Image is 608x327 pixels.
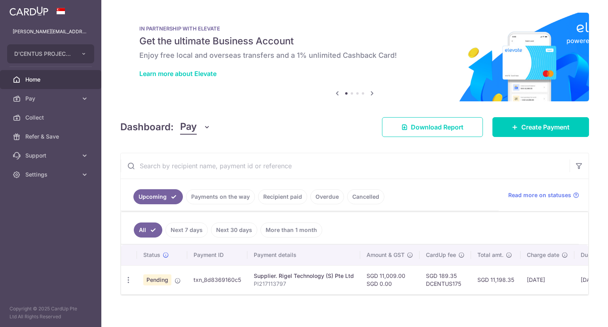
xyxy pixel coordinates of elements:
a: Payments on the way [186,189,255,204]
span: Pay [25,95,78,103]
span: Charge date [527,251,559,259]
img: Renovation banner [120,13,589,101]
td: SGD 11,198.35 [471,265,521,294]
span: Total amt. [477,251,503,259]
td: SGD 189.35 DCENTUS175 [420,265,471,294]
td: txn_8d8369160c5 [187,265,247,294]
p: PI217113797 [254,280,354,288]
span: Read more on statuses [508,191,571,199]
img: CardUp [9,6,48,16]
span: Refer & Save [25,133,78,141]
p: IN PARTNERSHIP WITH ELEVATE [139,25,570,32]
button: D'CENTUS PROJECTS PTE. LTD. [7,44,94,63]
a: Next 7 days [165,222,208,238]
span: CardUp fee [426,251,456,259]
a: Read more on statuses [508,191,579,199]
h5: Get the ultimate Business Account [139,35,570,48]
span: Collect [25,114,78,122]
a: More than 1 month [260,222,322,238]
span: Amount & GST [367,251,405,259]
a: Recipient paid [258,189,307,204]
span: Pending [143,274,171,285]
span: Create Payment [521,122,570,132]
span: Support [25,152,78,160]
a: Create Payment [492,117,589,137]
span: Due date [581,251,604,259]
span: Settings [25,171,78,179]
div: Supplier. Rigel Technology (S) Pte Ltd [254,272,354,280]
td: SGD 11,009.00 SGD 0.00 [360,265,420,294]
a: Download Report [382,117,483,137]
h4: Dashboard: [120,120,174,134]
a: Upcoming [133,189,183,204]
a: Learn more about Elevate [139,70,217,78]
input: Search by recipient name, payment id or reference [121,153,570,179]
p: [PERSON_NAME][EMAIL_ADDRESS][DOMAIN_NAME] [13,28,89,36]
td: [DATE] [521,265,574,294]
span: Home [25,76,78,84]
span: Download Report [411,122,464,132]
th: Payment ID [187,245,247,265]
a: All [134,222,162,238]
a: Overdue [310,189,344,204]
button: Pay [180,120,211,135]
span: Status [143,251,160,259]
a: Cancelled [347,189,384,204]
a: Next 30 days [211,222,257,238]
th: Payment details [247,245,360,265]
h6: Enjoy free local and overseas transfers and a 1% unlimited Cashback Card! [139,51,570,60]
span: D'CENTUS PROJECTS PTE. LTD. [14,50,73,58]
span: Pay [180,120,197,135]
